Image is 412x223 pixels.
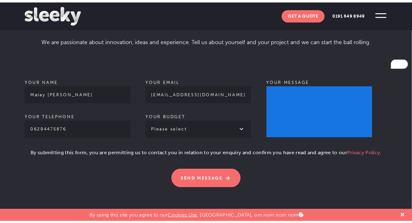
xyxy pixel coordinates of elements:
[145,118,251,135] select: Your budget
[171,166,241,185] input: Send Message
[326,8,371,20] a: 0191 649 8949
[267,84,372,135] textarea: To enrich screen reader interactions, please activate Accessibility in Grammarly extension settings
[25,43,387,185] form: Contact form
[168,209,197,215] a: Cookies Use
[25,84,130,101] input: Your name
[25,5,81,23] img: Sleeky Web Design Newcastle
[145,112,251,129] label: Your budget
[25,77,130,95] label: Your name
[25,118,130,135] input: Your telephone
[267,77,372,145] label: Your message
[145,77,251,95] label: Your email
[90,206,304,215] p: By using this site you agree to our . [GEOGRAPHIC_DATA], om nom nom nom
[25,112,130,129] label: Your telephone
[25,147,387,159] p: By submitting this form, you are permitting us to contact you in relation to your enquiry and con...
[25,29,387,43] p: We are passionate about innovation, ideas and experience. Tell us about yourself and your project...
[145,84,251,101] input: Your email
[347,147,380,153] a: Privacy Policy
[282,8,325,20] a: Get A Quote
